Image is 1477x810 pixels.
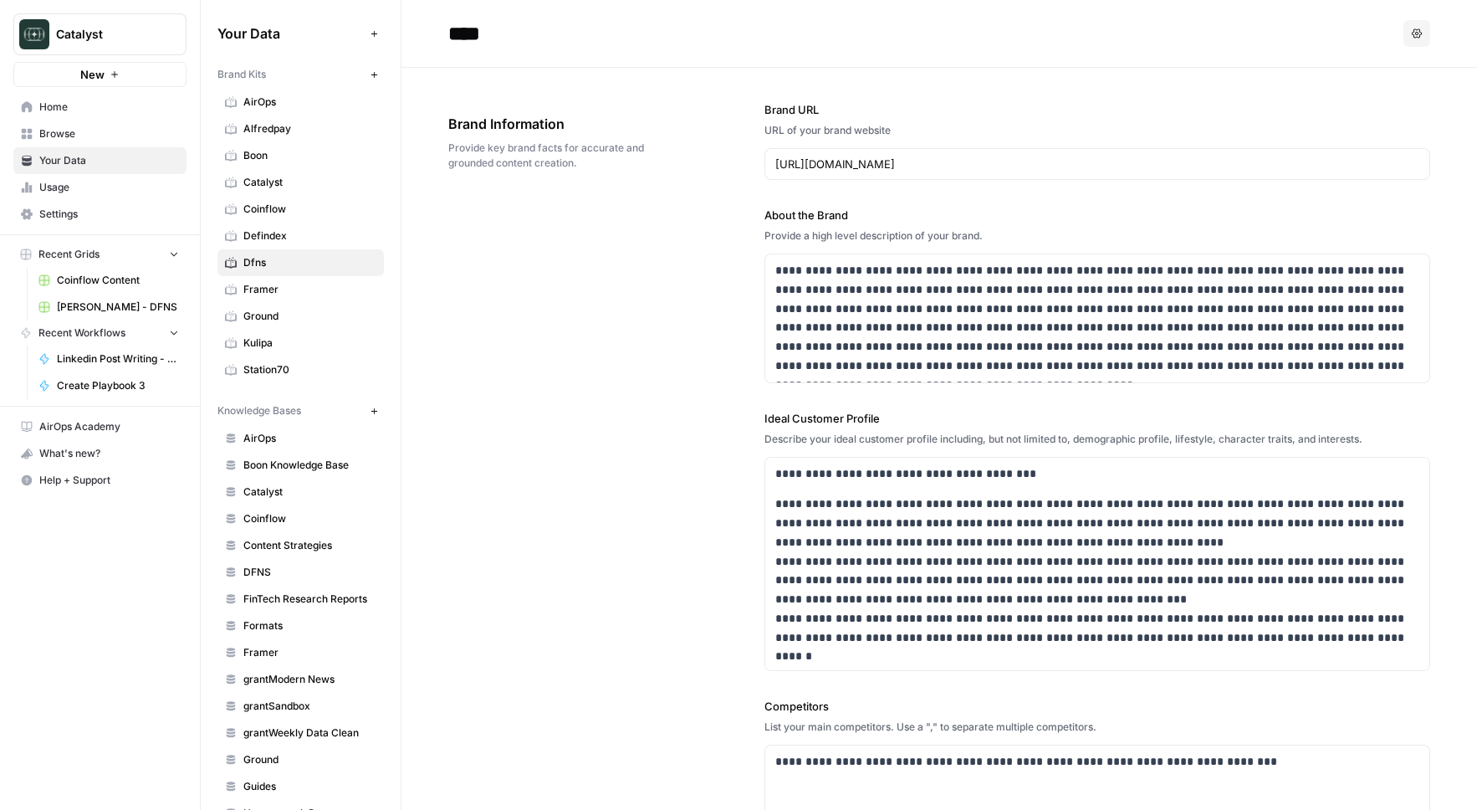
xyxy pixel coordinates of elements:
span: Kulipa [243,336,376,351]
a: Ground [217,303,384,330]
a: Defindex [217,223,384,249]
a: Coinflow [217,196,384,223]
div: What's new? [14,441,186,466]
a: AirOps Academy [13,413,187,440]
span: grantWeekly Data Clean [243,725,376,741]
a: Settings [13,201,187,228]
span: Coinflow [243,511,376,526]
a: Framer [217,276,384,303]
span: Ground [243,752,376,767]
span: Brand Information [448,114,671,134]
span: Dfns [243,255,376,270]
span: AirOps [243,95,376,110]
span: Linkedin Post Writing - [DATE] [57,351,179,367]
span: Brand Kits [217,67,266,82]
img: Catalyst Logo [19,19,49,49]
a: FinTech Research Reports [217,586,384,613]
span: Catalyst [243,484,376,500]
span: AirOps [243,431,376,446]
span: Boon [243,148,376,163]
div: List your main competitors. Use a "," to separate multiple competitors. [764,720,1431,735]
span: [PERSON_NAME] - DFNS [57,300,179,315]
input: www.sundaysoccer.com [775,156,1420,172]
span: Catalyst [56,26,157,43]
span: Ground [243,309,376,324]
div: Provide a high level description of your brand. [764,228,1431,244]
button: Help + Support [13,467,187,494]
a: grantSandbox [217,693,384,720]
a: Boon [217,142,384,169]
a: Station70 [217,356,384,383]
a: Alfredpay [217,115,384,142]
span: DFNS [243,565,376,580]
a: grantWeekly Data Clean [217,720,384,746]
span: Your Data [217,23,364,44]
span: Content Strategies [243,538,376,553]
a: Guides [217,773,384,800]
a: grantModern News [217,666,384,693]
a: Framer [217,639,384,666]
span: Coinflow [243,202,376,217]
span: Framer [243,645,376,660]
span: grantModern News [243,672,376,687]
a: Coinflow [217,505,384,532]
a: Home [13,94,187,120]
a: Formats [217,613,384,639]
span: grantSandbox [243,699,376,714]
span: Framer [243,282,376,297]
a: Kulipa [217,330,384,356]
button: What's new? [13,440,187,467]
span: Knowledge Bases [217,403,301,418]
a: Catalyst [217,169,384,196]
button: Recent Workflows [13,320,187,346]
span: Alfredpay [243,121,376,136]
a: Your Data [13,147,187,174]
span: Formats [243,618,376,633]
span: Usage [39,180,179,195]
a: Coinflow Content [31,267,187,294]
span: Boon Knowledge Base [243,458,376,473]
span: Defindex [243,228,376,244]
div: Describe your ideal customer profile including, but not limited to, demographic profile, lifestyl... [764,432,1431,447]
span: Your Data [39,153,179,168]
a: Linkedin Post Writing - [DATE] [31,346,187,372]
span: New [80,66,105,83]
a: AirOps [217,425,384,452]
span: Create Playbook 3 [57,378,179,393]
a: [PERSON_NAME] - DFNS [31,294,187,320]
div: URL of your brand website [764,123,1431,138]
span: AirOps Academy [39,419,179,434]
span: Provide key brand facts for accurate and grounded content creation. [448,141,671,171]
span: Settings [39,207,179,222]
span: Station70 [243,362,376,377]
span: Recent Workflows [38,326,125,341]
a: Browse [13,120,187,147]
a: AirOps [217,89,384,115]
a: Dfns [217,249,384,276]
span: Home [39,100,179,115]
a: Ground [217,746,384,773]
a: Boon Knowledge Base [217,452,384,479]
label: Ideal Customer Profile [764,410,1431,427]
button: Recent Grids [13,242,187,267]
button: Workspace: Catalyst [13,13,187,55]
a: DFNS [217,559,384,586]
label: About the Brand [764,207,1431,223]
span: Recent Grids [38,247,100,262]
a: Create Playbook 3 [31,372,187,399]
span: FinTech Research Reports [243,592,376,607]
a: Catalyst [217,479,384,505]
a: Usage [13,174,187,201]
button: New [13,62,187,87]
a: Content Strategies [217,532,384,559]
span: Help + Support [39,473,179,488]
span: Coinflow Content [57,273,179,288]
label: Competitors [764,698,1431,715]
span: Browse [39,126,179,141]
span: Catalyst [243,175,376,190]
label: Brand URL [764,101,1431,118]
span: Guides [243,779,376,794]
